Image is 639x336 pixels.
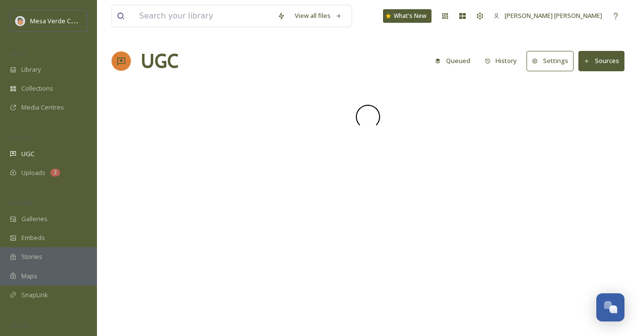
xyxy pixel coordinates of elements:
a: History [480,51,527,70]
button: Open Chat [596,293,624,321]
span: Uploads [21,168,46,177]
span: SOCIALS [10,321,29,329]
span: Library [21,65,41,74]
span: [PERSON_NAME] [PERSON_NAME] [505,11,602,20]
a: What's New [383,9,431,23]
span: Embeds [21,233,45,242]
button: History [480,51,522,70]
span: COLLECT [10,134,31,142]
span: WIDGETS [10,199,32,207]
a: Settings [527,51,578,71]
button: Sources [578,51,624,71]
img: MVC%20SnapSea%20logo%20%281%29.png [16,16,25,26]
a: [PERSON_NAME] [PERSON_NAME] [489,6,607,25]
span: MEDIA [10,50,27,57]
span: Galleries [21,214,48,224]
span: SnapLink [21,290,48,300]
input: Search your library [134,5,272,27]
a: UGC [141,47,178,76]
button: Settings [527,51,574,71]
span: UGC [21,149,34,159]
span: Media Centres [21,103,64,112]
a: Queued [430,51,480,70]
span: Stories [21,252,42,261]
span: Mesa Verde Country [30,16,90,25]
span: Maps [21,272,37,281]
a: View all files [290,6,347,25]
div: 2 [50,169,60,176]
button: Queued [430,51,475,70]
span: Collections [21,84,53,93]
